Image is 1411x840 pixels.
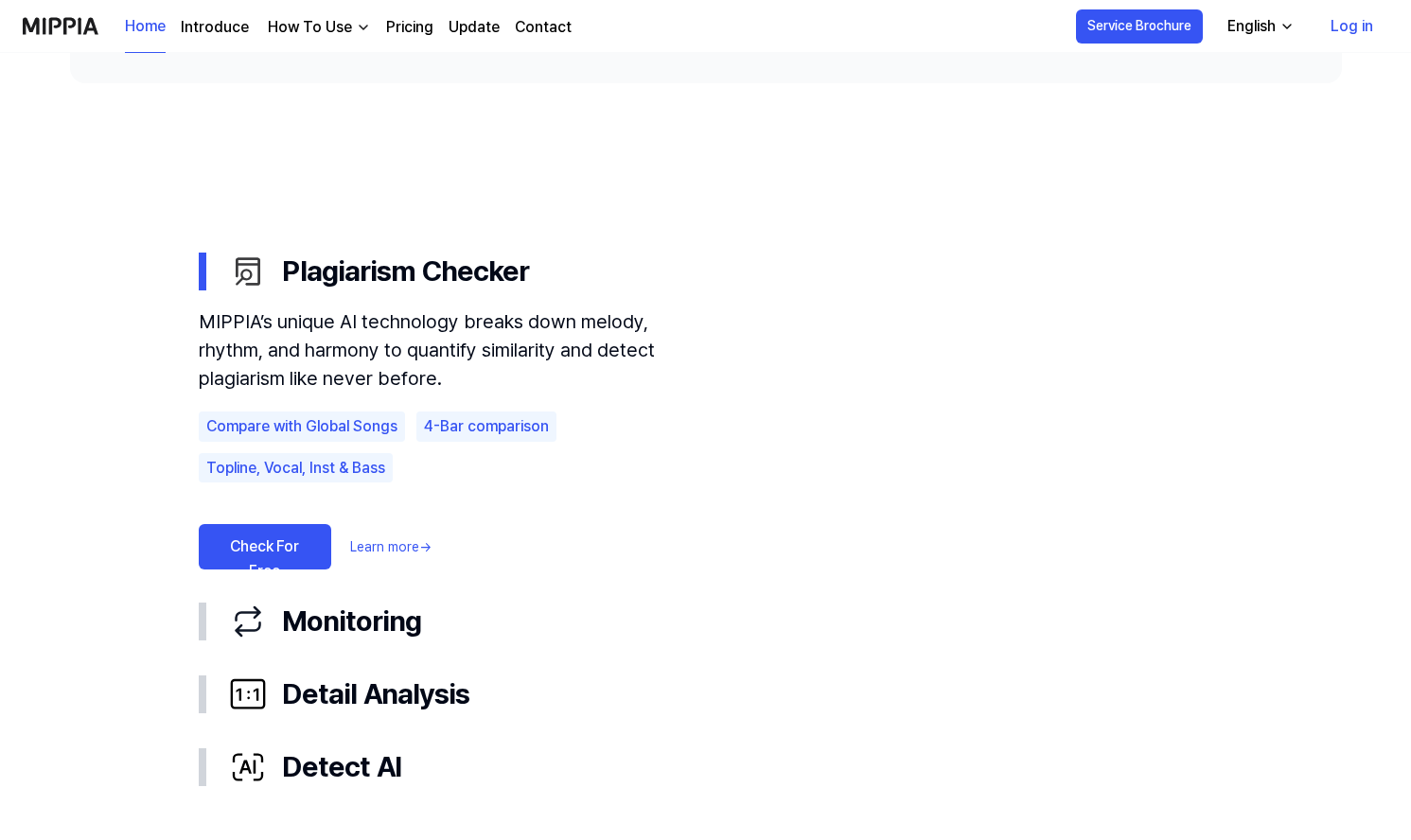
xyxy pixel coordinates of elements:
div: How To Use [264,16,356,39]
div: Detect AI [229,745,1213,788]
a: Update [449,16,500,39]
div: 4-Bar comparison [416,411,556,442]
div: Plagiarism Checker [199,307,1213,585]
button: Service Brochure [1076,9,1203,44]
a: Contact [515,16,572,39]
button: Detail Analysis [199,657,1213,730]
div: English [1224,15,1279,38]
button: English [1212,8,1306,45]
a: Introduce [181,16,249,39]
div: Detail Analysis [229,673,1213,715]
button: Detect AI [199,730,1213,803]
a: Check For Free [199,524,331,569]
button: How To Use [264,16,371,39]
a: Pricing [386,16,433,39]
div: Topline, Vocal, Inst & Bass [199,453,393,483]
div: Monitoring [229,600,1213,642]
div: Plagiarism Checker [229,250,1213,292]
div: MIPPIA’s unique AI technology breaks down melody, rhythm, and harmony to quantify similarity and ... [199,307,710,393]
img: down [356,20,371,35]
a: Learn more→ [350,537,432,557]
div: Compare with Global Songs [199,411,405,442]
a: Home [125,1,166,53]
button: Plagiarism Checker [199,235,1213,307]
button: Monitoring [199,585,1213,657]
